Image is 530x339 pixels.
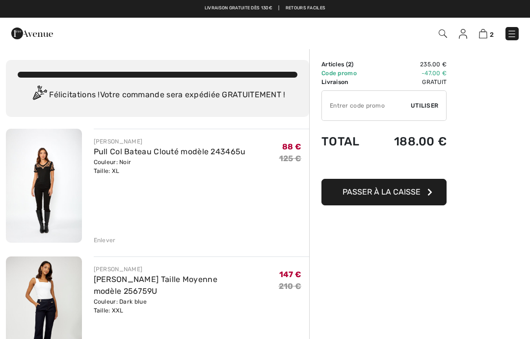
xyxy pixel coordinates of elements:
td: Gratuit [374,78,447,86]
span: 2 [490,31,494,38]
a: Livraison gratuite dès 130€ [205,5,272,12]
button: Passer à la caisse [321,179,447,205]
td: 188.00 € [374,125,447,158]
a: [PERSON_NAME] Taille Moyenne modèle 256759U [94,275,217,296]
img: Recherche [439,29,447,38]
img: Mes infos [459,29,467,39]
img: 1ère Avenue [11,24,53,43]
span: 147 € [279,270,302,279]
span: 2 [348,61,351,68]
img: Menu [507,29,517,39]
div: Couleur: Noir Taille: XL [94,158,246,175]
div: [PERSON_NAME] [94,137,246,146]
s: 125 € [279,154,302,163]
span: Passer à la caisse [343,187,421,197]
a: Retours faciles [286,5,326,12]
div: Félicitations ! Votre commande sera expédiée GRATUITEMENT ! [18,85,297,105]
td: Livraison [321,78,374,86]
a: Pull Col Bateau Clouté modèle 243465u [94,147,246,156]
img: Pull Col Bateau Clouté modèle 243465u [6,129,82,243]
input: Code promo [322,91,411,120]
s: 210 € [279,282,302,291]
td: Total [321,125,374,158]
img: Congratulation2.svg [29,85,49,105]
td: 235.00 € [374,60,447,69]
iframe: PayPal [321,158,447,175]
a: 1ère Avenue [11,28,53,37]
a: 2 [479,28,494,39]
div: [PERSON_NAME] [94,265,279,274]
td: Articles ( ) [321,60,374,69]
td: -47.00 € [374,69,447,78]
div: Enlever [94,236,116,245]
div: Couleur: Dark blue Taille: XXL [94,297,279,315]
span: 88 € [282,142,301,151]
img: Panier d'achat [479,29,487,38]
span: Utiliser [411,101,438,110]
span: | [278,5,279,12]
td: Code promo [321,69,374,78]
